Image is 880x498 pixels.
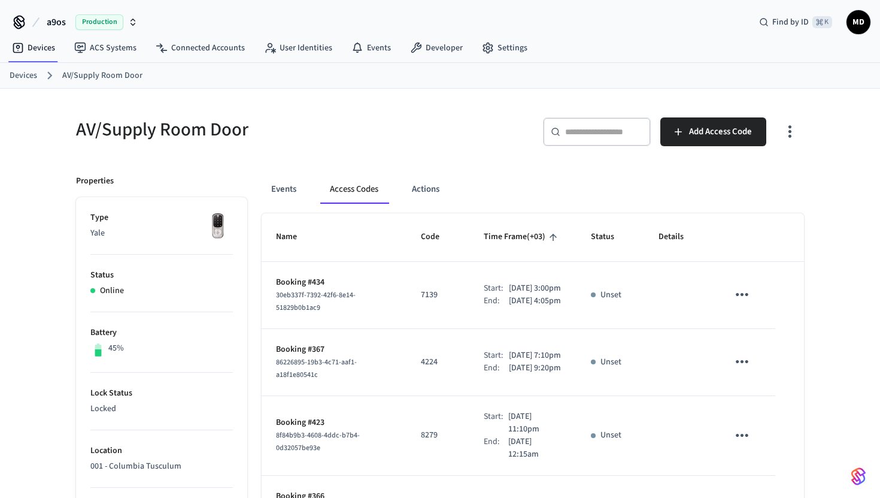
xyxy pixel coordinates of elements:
span: Code [421,228,455,246]
p: Battery [90,327,233,339]
p: Location [90,445,233,457]
span: 8f84b9b3-4608-4ddc-b7b4-0d32057be93e [276,430,360,453]
p: Yale [90,227,233,240]
button: Actions [402,175,449,204]
p: [DATE] 3:00pm [509,282,561,295]
h5: AV/Supply Room Door [76,117,433,142]
span: Name [276,228,312,246]
a: ACS Systems [65,37,146,59]
a: User Identities [254,37,342,59]
span: 30eb337f-7392-42f6-8e14-51829b0b1ac9 [276,290,356,313]
p: Booking #367 [276,343,392,356]
a: AV/Supply Room Door [62,70,142,82]
div: End: [484,295,509,307]
div: ant example [262,175,804,204]
span: Add Access Code [689,124,752,140]
button: Add Access Code [660,117,766,146]
span: a9os [47,15,66,29]
a: Events [342,37,400,59]
p: [DATE] 4:05pm [509,295,561,307]
span: Status [591,228,630,246]
a: Settings [472,37,537,59]
p: 45% [108,342,124,355]
p: Unset [600,356,621,369]
div: End: [484,436,508,461]
span: Production [75,14,123,30]
p: 4224 [421,356,455,369]
p: 001 - Columbia Tusculum [90,460,233,473]
p: Properties [76,175,114,188]
p: Booking #423 [276,416,392,429]
span: Details [659,228,699,246]
p: Online [100,285,124,297]
a: Devices [10,70,37,82]
p: Status [90,269,233,282]
p: Locked [90,403,233,415]
p: 7139 [421,289,455,301]
span: ⌘ K [812,16,832,28]
p: [DATE] 11:10pm [508,411,562,436]
span: 86226895-19b3-4c71-aaf1-a18f1e80541c [276,357,357,380]
p: 8279 [421,429,455,442]
p: Type [90,212,233,224]
p: Lock Status [90,387,233,400]
p: Unset [600,429,621,442]
button: Access Codes [320,175,388,204]
p: Unset [600,289,621,301]
p: [DATE] 9:20pm [509,362,561,375]
div: Start: [484,349,509,362]
div: Start: [484,411,508,436]
p: [DATE] 12:15am [508,436,562,461]
button: Events [262,175,306,204]
span: Find by ID [772,16,809,28]
span: Time Frame(+03) [484,228,561,246]
a: Devices [2,37,65,59]
a: Connected Accounts [146,37,254,59]
a: Developer [400,37,472,59]
img: Yale Assure Touchscreen Wifi Smart Lock, Satin Nickel, Front [203,212,233,242]
p: Booking #434 [276,276,392,289]
img: SeamLogoGradient.69752ec5.svg [851,467,866,486]
div: End: [484,362,509,375]
p: [DATE] 7:10pm [509,349,561,362]
div: Find by ID⌘ K [749,11,842,33]
span: MD [848,11,869,33]
div: Start: [484,282,509,295]
button: MD [846,10,870,34]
